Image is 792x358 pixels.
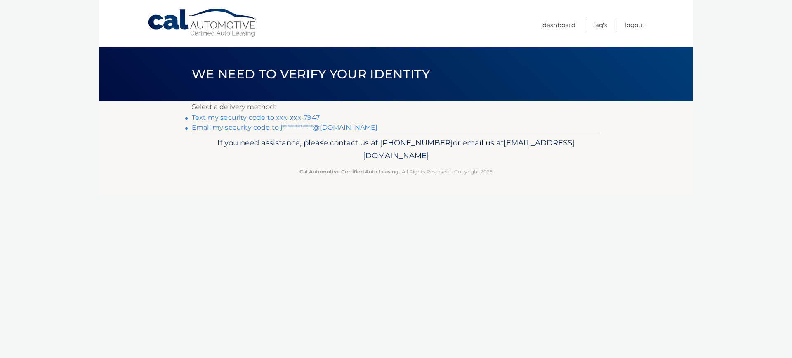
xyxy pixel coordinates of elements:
span: [PHONE_NUMBER] [380,138,453,147]
span: We need to verify your identity [192,66,430,82]
a: FAQ's [593,18,607,32]
a: Dashboard [542,18,575,32]
p: Select a delivery method: [192,101,600,113]
p: - All Rights Reserved - Copyright 2025 [197,167,595,176]
a: Logout [625,18,645,32]
p: If you need assistance, please contact us at: or email us at [197,136,595,163]
a: Text my security code to xxx-xxx-7947 [192,114,320,121]
strong: Cal Automotive Certified Auto Leasing [299,168,398,175]
a: Cal Automotive [147,8,259,38]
